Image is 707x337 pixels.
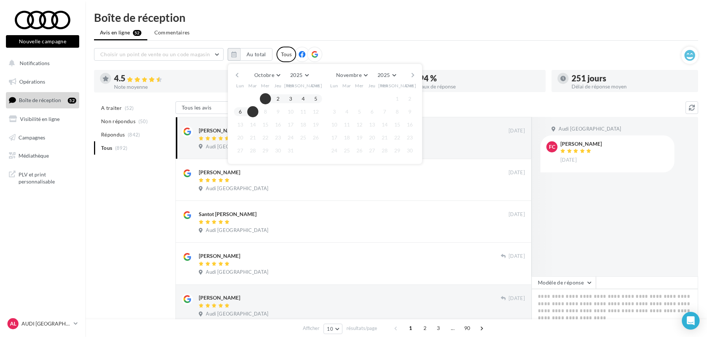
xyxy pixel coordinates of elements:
span: [PERSON_NAME] [378,82,416,89]
button: 31 [285,145,296,156]
div: [PERSON_NAME] [199,252,240,260]
button: Au total [228,48,272,61]
button: 6 [235,106,246,117]
span: [DATE] [509,211,525,218]
span: (842) [128,132,140,138]
span: Audi [GEOGRAPHIC_DATA] [206,311,268,317]
button: 5 [354,106,365,117]
a: PLV et print personnalisable [4,166,81,188]
span: Mer [261,82,270,89]
div: 251 jours [572,74,692,82]
button: 18 [298,119,309,130]
button: 6 [366,106,378,117]
div: Santot [PERSON_NAME] [199,210,257,218]
span: [DATE] [509,169,525,176]
span: Jeu [274,82,282,89]
button: Notifications [4,55,78,71]
span: Notifications [20,60,50,66]
div: Open Intercom Messenger [682,312,700,330]
div: 94 % [419,74,540,82]
span: [DATE] [509,128,525,134]
span: Dim [311,82,320,89]
span: (50) [138,118,148,124]
button: 16 [272,119,284,130]
span: [DATE] [509,253,525,260]
button: 21 [379,132,390,143]
span: Choisir un point de vente ou un code magasin [100,51,210,57]
button: 9 [272,106,284,117]
button: 27 [366,145,378,156]
button: 17 [285,119,296,130]
button: 26 [310,132,321,143]
p: AUDI [GEOGRAPHIC_DATA] [21,320,71,327]
span: Commentaires [154,29,190,36]
div: 4.5 [114,74,235,83]
button: 24 [329,145,340,156]
button: 11 [341,119,352,130]
button: 15 [260,119,271,130]
button: 7 [247,106,258,117]
button: Choisir un point de vente ou un code magasin [94,48,224,61]
span: Médiathèque [19,152,49,159]
button: 2 [272,93,284,104]
span: Répondus [101,131,125,138]
span: ... [447,322,459,334]
button: 20 [235,132,246,143]
div: [PERSON_NAME] [199,294,240,301]
span: Lun [236,82,244,89]
button: 18 [341,132,352,143]
span: Visibilité en ligne [20,116,60,122]
button: 10 [324,324,342,334]
button: 22 [260,132,271,143]
button: 22 [392,132,403,143]
button: 1 [392,93,403,104]
button: 19 [310,119,321,130]
span: Mar [342,82,351,89]
button: 4 [341,106,352,117]
span: Mer [355,82,364,89]
button: 14 [379,119,390,130]
span: (52) [125,105,134,111]
a: Boîte de réception52 [4,92,81,108]
button: 30 [404,145,415,156]
span: Campagnes [19,134,45,140]
span: Audi [GEOGRAPHIC_DATA] [206,269,268,276]
span: Opérations [19,78,45,85]
button: 20 [366,132,378,143]
button: 30 [272,145,284,156]
span: PLV et print personnalisable [19,169,76,185]
button: 2025 [287,70,311,80]
span: 2025 [290,72,302,78]
span: Boîte de réception [19,97,61,103]
button: 26 [354,145,365,156]
button: 10 [285,106,296,117]
span: Novembre [336,72,362,78]
a: Opérations [4,74,81,90]
button: 5 [310,93,321,104]
span: Audi [GEOGRAPHIC_DATA] [206,185,268,192]
button: 2 [404,93,415,104]
span: Dim [405,82,414,89]
button: 25 [341,145,352,156]
button: 27 [235,145,246,156]
span: Octobre [254,72,274,78]
button: Au total [240,48,272,61]
button: 3 [329,106,340,117]
button: Novembre [333,70,371,80]
div: [PERSON_NAME] [560,141,602,146]
span: Mar [248,82,257,89]
button: 2025 [375,70,399,80]
button: 4 [298,93,309,104]
a: Campagnes [4,130,81,145]
div: 52 [68,98,76,104]
span: Jeu [368,82,376,89]
button: 28 [379,145,390,156]
button: 13 [366,119,378,130]
span: [DATE] [560,157,577,164]
button: 10 [329,119,340,130]
span: Audi [GEOGRAPHIC_DATA] [559,126,621,132]
span: 10 [327,326,333,332]
button: Octobre [251,70,283,80]
span: [DATE] [509,295,525,302]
